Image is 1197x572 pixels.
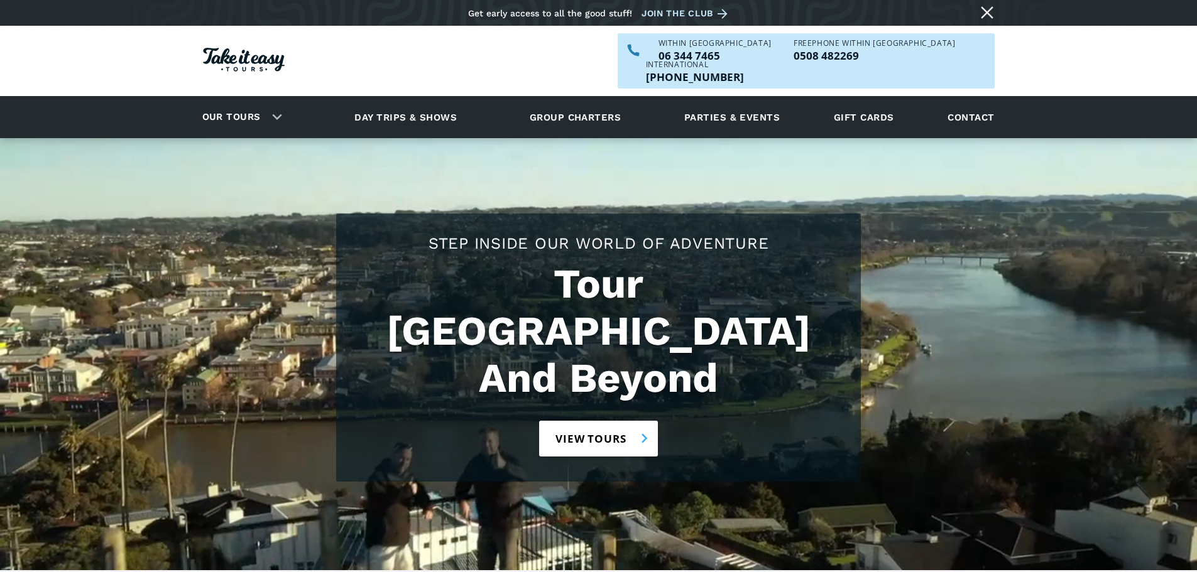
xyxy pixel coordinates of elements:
a: Close message [977,3,997,23]
img: Take it easy Tours logo [203,48,285,72]
a: Join the club [642,6,732,21]
a: Parties & events [678,100,786,134]
a: Call us within NZ on 063447465 [659,50,772,61]
a: Contact [941,100,1000,134]
div: Our tours [187,100,292,134]
a: Day trips & shows [339,100,473,134]
div: Freephone WITHIN [GEOGRAPHIC_DATA] [794,40,955,47]
a: Gift cards [828,100,900,134]
div: WITHIN [GEOGRAPHIC_DATA] [659,40,772,47]
a: Our tours [193,102,270,132]
a: View tours [539,421,658,456]
p: 06 344 7465 [659,50,772,61]
div: Get early access to all the good stuff! [468,8,632,18]
p: 0508 482269 [794,50,955,61]
p: [PHONE_NUMBER] [646,72,744,82]
a: Group charters [514,100,637,134]
h2: Step Inside Our World Of Adventure [349,232,848,254]
a: Call us freephone within NZ on 0508482269 [794,50,955,61]
h1: Tour [GEOGRAPHIC_DATA] And Beyond [349,261,848,402]
a: Homepage [203,41,285,81]
a: Call us outside of NZ on +6463447465 [646,72,744,82]
div: International [646,61,744,68]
